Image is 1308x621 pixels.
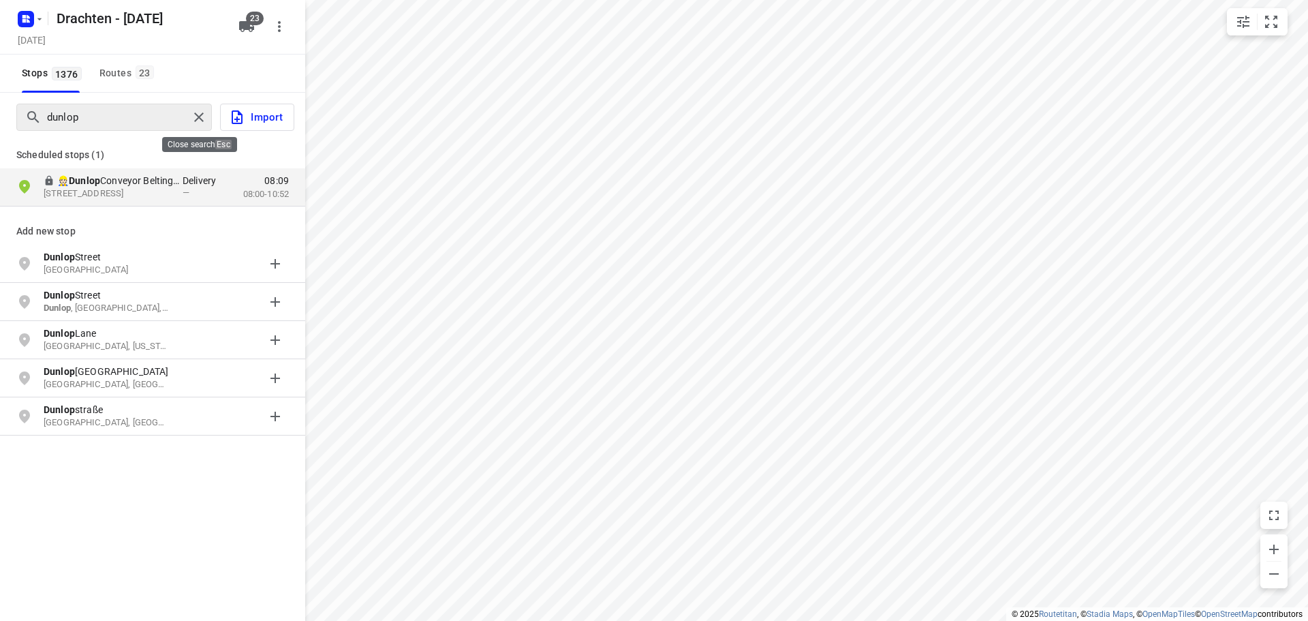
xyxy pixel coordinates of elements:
div: small contained button group [1227,8,1288,35]
p: Oliemolenstraat 2, 9203ZN, Drachten, NL [44,187,169,200]
p: Add new stop [16,223,289,239]
p: Clarksville, Tennessee, Verenigde Staten [44,340,169,353]
b: Dunlop [69,175,100,186]
b: Dunlop [44,366,75,377]
button: Map settings [1230,8,1257,35]
b: Dunlop [44,290,75,301]
p: straße [44,403,169,416]
b: Dunlop [44,328,75,339]
p: 👷🏻Dunlop Conveyor Belting(Simone De groot) [57,174,183,187]
button: Import [220,104,294,131]
p: [GEOGRAPHIC_DATA], [GEOGRAPHIC_DATA] [44,416,169,429]
span: 1376 [52,67,82,80]
p: Street [44,250,169,264]
b: Dunlop [44,404,75,415]
a: Import [212,104,294,131]
b: Dunlop [44,252,75,262]
b: Dunlop [44,303,71,313]
p: 08:00-10:52 [243,187,289,201]
p: Scheduled stops ( 1 ) [16,147,289,163]
p: [GEOGRAPHIC_DATA] [44,365,169,378]
p: [GEOGRAPHIC_DATA], [GEOGRAPHIC_DATA], [GEOGRAPHIC_DATA] [44,378,169,391]
a: OpenStreetMap [1201,609,1258,619]
a: OpenMapTiles [1142,609,1195,619]
a: Routetitan [1039,609,1077,619]
li: © 2025 , © , © © contributors [1012,609,1303,619]
a: Stadia Maps [1087,609,1133,619]
p: Lane [44,327,169,340]
h5: [DATE] [12,32,51,48]
button: 23 [233,13,260,40]
input: Add or search stops [47,107,189,128]
h5: Drachten - [DATE] [51,7,228,29]
p: Delivery [183,174,223,187]
span: Import [229,108,283,126]
span: — [183,187,189,198]
p: Dunlop, Saket Nagar, Bonhooghly Government Colony, Baranagar, West-Bengalen, India [44,302,169,315]
span: Stops [22,65,86,82]
button: Fit zoom [1258,8,1285,35]
span: 23 [246,12,264,25]
p: [GEOGRAPHIC_DATA] [44,264,169,277]
span: 23 [136,65,154,79]
span: 08:09 [264,174,289,187]
p: Street [44,288,169,302]
div: Routes [99,65,158,82]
